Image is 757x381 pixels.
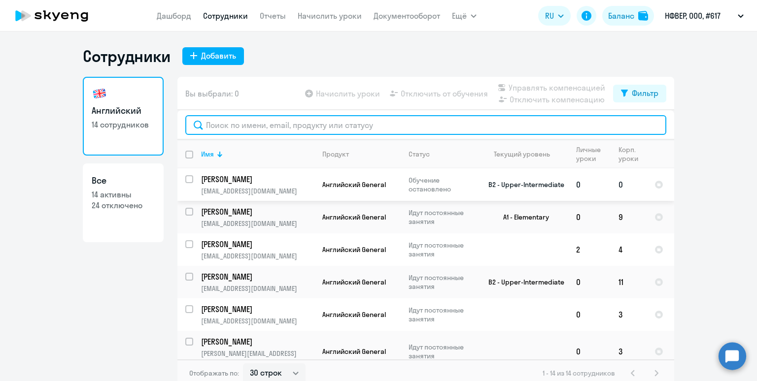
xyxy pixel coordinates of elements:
button: Ещё [452,6,477,26]
img: english [92,86,107,101]
span: Английский General [322,180,386,189]
button: НФВЕР, ООО, #617 [660,4,749,28]
button: Добавить [182,47,244,65]
a: Дашборд [157,11,191,21]
p: НФВЕР, ООО, #617 [665,10,721,22]
a: [PERSON_NAME] [201,174,314,185]
span: Английский General [322,245,386,254]
p: [PERSON_NAME] [201,174,312,185]
a: [PERSON_NAME] [201,271,314,282]
td: 0 [568,201,611,233]
span: Ещё [452,10,467,22]
a: [PERSON_NAME] [201,239,314,250]
span: 1 - 14 из 14 сотрудников [543,369,615,378]
td: 0 [568,168,611,201]
span: Вы выбрали: 0 [185,88,239,99]
td: A1 - Elementary [477,201,568,233]
p: Обучение остановлено [409,176,476,193]
p: [EMAIL_ADDRESS][DOMAIN_NAME] [201,187,314,195]
td: 3 [611,298,647,331]
a: Отчеты [260,11,286,21]
p: Идут постоянные занятия [409,306,476,323]
div: Корп. уроки [619,145,646,163]
p: 24 отключено [92,200,155,211]
p: [PERSON_NAME][EMAIL_ADDRESS][DOMAIN_NAME] [201,349,314,367]
span: Отображать по: [189,369,239,378]
input: Поиск по имени, email, продукту или статусу [185,115,666,135]
h3: Все [92,174,155,187]
div: Фильтр [632,87,658,99]
p: 14 сотрудников [92,119,155,130]
button: Балансbalance [602,6,654,26]
td: 0 [568,298,611,331]
td: 3 [611,331,647,372]
td: 0 [568,266,611,298]
p: [PERSON_NAME] [201,336,312,347]
p: Идут постоянные занятия [409,343,476,360]
td: 11 [611,266,647,298]
p: [EMAIL_ADDRESS][DOMAIN_NAME] [201,317,314,325]
p: Идут постоянные занятия [409,273,476,291]
td: 9 [611,201,647,233]
p: Идут постоянные занятия [409,241,476,258]
button: Фильтр [613,85,666,102]
td: 0 [611,168,647,201]
p: [EMAIL_ADDRESS][DOMAIN_NAME] [201,252,314,260]
div: Имя [201,150,214,159]
p: [EMAIL_ADDRESS][DOMAIN_NAME] [201,284,314,293]
p: [PERSON_NAME] [201,239,312,250]
div: Добавить [201,50,236,62]
td: 2 [568,233,611,266]
p: [PERSON_NAME] [201,271,312,282]
a: Английский14 сотрудников [83,77,164,156]
span: RU [545,10,554,22]
div: Личные уроки [576,145,610,163]
div: Продукт [322,150,349,159]
div: Баланс [608,10,634,22]
a: [PERSON_NAME] [201,336,314,347]
a: Документооборот [374,11,440,21]
span: Английский General [322,347,386,356]
div: Имя [201,150,314,159]
td: 0 [568,331,611,372]
p: 14 активны [92,189,155,200]
td: 4 [611,233,647,266]
span: Английский General [322,310,386,319]
a: Все14 активны24 отключено [83,163,164,242]
td: B2 - Upper-Intermediate [477,266,568,298]
p: [PERSON_NAME] [201,206,312,217]
div: Статус [409,150,430,159]
p: [EMAIL_ADDRESS][DOMAIN_NAME] [201,219,314,228]
a: [PERSON_NAME] [201,206,314,217]
span: Английский General [322,213,386,222]
div: Текущий уровень [484,150,568,159]
p: Идут постоянные занятия [409,208,476,226]
td: B2 - Upper-Intermediate [477,168,568,201]
button: RU [538,6,571,26]
img: balance [638,11,648,21]
p: [PERSON_NAME] [201,304,312,315]
a: Сотрудники [203,11,248,21]
h1: Сотрудники [83,46,171,66]
a: Начислить уроки [298,11,362,21]
a: [PERSON_NAME] [201,304,314,315]
span: Английский General [322,278,386,286]
div: Текущий уровень [494,150,550,159]
h3: Английский [92,104,155,117]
